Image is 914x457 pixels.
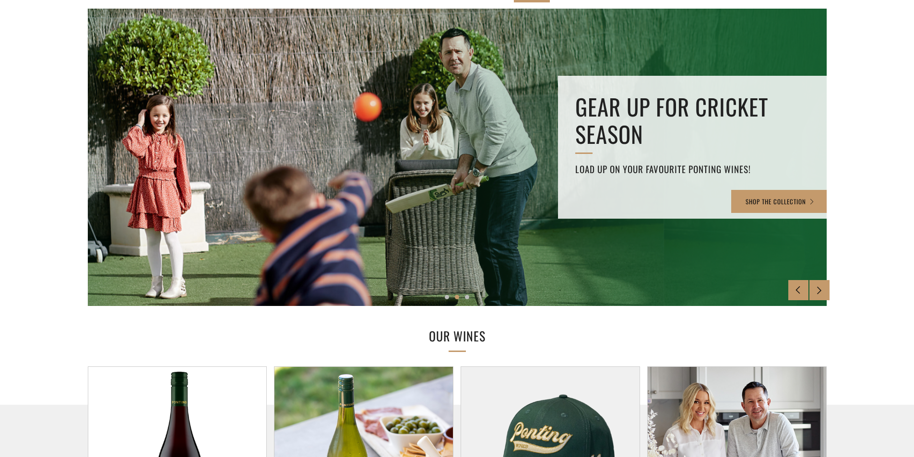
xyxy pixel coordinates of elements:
[299,326,616,346] h2: OUR WINES
[445,295,449,299] button: 1
[731,190,830,213] a: SHOP THE COLLECTION
[575,93,809,148] h2: GEAR UP FOR CRICKET SEASON
[465,295,469,299] button: 3
[455,295,459,299] button: 2
[575,161,809,177] h4: Load up on your favourite Ponting Wines!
